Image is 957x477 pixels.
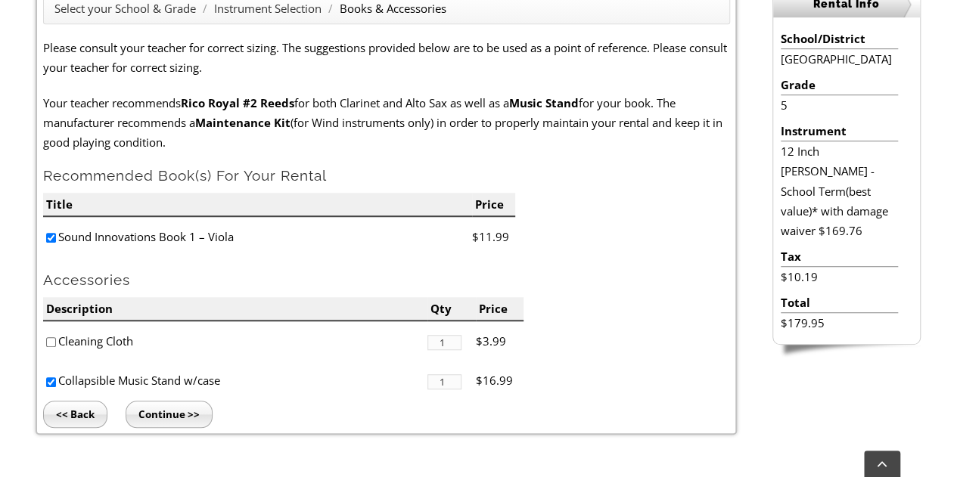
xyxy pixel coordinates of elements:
li: Grade [781,75,898,95]
form: Your teacher recommends for both Clarinet and Alto Sax as well as a for your book. The manufactur... [43,38,730,401]
span: / [325,1,337,16]
li: Price [472,193,515,217]
li: 5 [781,95,898,115]
li: Cleaning Cloth [43,321,427,361]
li: Description [43,297,427,321]
input: Continue >> [126,401,213,428]
li: Collapsible Music Stand w/case [43,361,427,401]
li: Price [476,297,524,321]
li: Total [781,293,898,313]
li: $10.19 [781,267,898,287]
input: << Back [43,401,107,428]
strong: Music Stand [509,95,579,110]
a: Select your School & Grade [54,1,196,16]
strong: Rico Royal #2 Reeds [181,95,294,110]
li: 12 Inch [PERSON_NAME] - School Term(best value)* with damage waiver $169.76 [781,141,898,240]
span: / [199,1,211,16]
li: Tax [781,246,898,267]
li: $11.99 [472,217,515,257]
li: School/District [781,29,898,49]
li: Qty [427,297,476,321]
li: $3.99 [476,321,524,361]
li: $179.95 [781,313,898,333]
li: Instrument [781,121,898,141]
li: $16.99 [476,361,524,401]
h2: Accessories [43,271,730,290]
img: sidebar-footer.png [772,345,921,358]
p: Please consult your teacher for correct sizing. The suggestions provided below are to be used as ... [43,38,730,78]
a: Instrument Selection [214,1,322,16]
strong: Maintenance Kit [195,115,291,130]
h2: Recommended Book(s) For Your Rental [43,166,730,185]
li: Sound Innovations Book 1 – Viola [43,217,472,257]
li: [GEOGRAPHIC_DATA] [781,49,898,69]
li: Title [43,193,472,217]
